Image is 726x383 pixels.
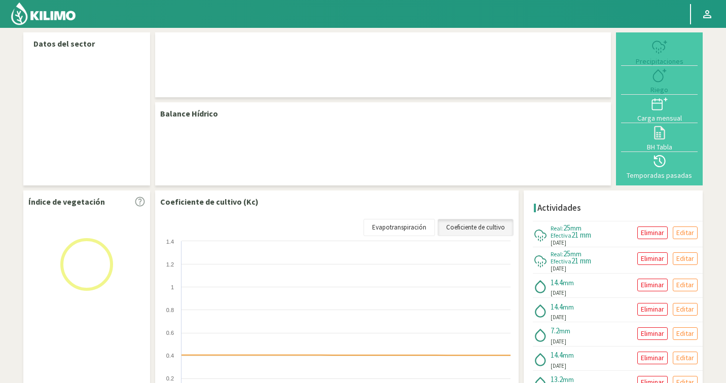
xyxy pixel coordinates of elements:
p: Editar [676,279,694,291]
p: Coeficiente de cultivo (Kc) [160,196,259,208]
div: Temporadas pasadas [624,172,695,179]
img: Loading... [36,214,137,315]
span: Real: [551,250,563,258]
p: Eliminar [641,227,664,239]
p: Editar [676,303,694,315]
span: [DATE] [551,289,566,297]
p: Eliminar [641,253,664,264]
span: 7.2 [551,326,559,335]
span: 25 [563,223,570,233]
div: Riego [624,86,695,93]
button: Eliminar [637,279,668,291]
span: Efectiva [551,232,571,239]
button: Editar [673,327,698,340]
p: Editar [676,328,694,339]
text: 1 [171,284,174,290]
span: Real: [551,224,563,232]
div: Carga mensual [624,114,695,122]
span: mm [570,223,582,233]
a: Evapotranspiración [364,219,435,236]
button: Riego [621,66,698,94]
span: 21 mm [571,230,591,240]
p: Eliminar [641,279,664,291]
span: 14.4 [551,278,563,287]
span: mm [570,249,582,258]
text: 1.2 [166,261,174,267]
div: BH Tabla [624,143,695,150]
img: Kilimo [10,2,77,26]
span: mm [559,326,570,335]
button: Editar [673,226,698,239]
p: Índice de vegetación [28,196,105,208]
p: Editar [676,253,694,264]
text: 0.4 [166,353,174,359]
div: Precipitaciones [624,58,695,65]
button: Editar [673,352,698,364]
span: 21 mm [571,256,591,265]
span: mm [563,278,574,287]
button: Eliminar [637,327,668,340]
span: 14.4 [551,350,563,360]
span: mm [563,351,574,360]
button: Temporadas pasadas [621,152,698,180]
span: [DATE] [551,313,566,322]
span: Efectiva [551,257,571,265]
button: Editar [673,303,698,316]
span: [DATE] [551,239,566,247]
button: Editar [673,252,698,265]
button: Carga mensual [621,95,698,123]
button: Eliminar [637,252,668,265]
p: Datos del sector [33,37,140,50]
span: 14.4 [551,302,563,312]
text: 0.8 [166,307,174,313]
button: BH Tabla [621,123,698,151]
button: Eliminar [637,226,668,239]
p: Eliminar [641,352,664,364]
button: Eliminar [637,352,668,364]
span: [DATE] [551,337,566,346]
button: Precipitaciones [621,37,698,66]
text: 1.4 [166,239,174,245]
h4: Actividades [537,203,581,213]
text: 0.2 [166,375,174,381]
span: [DATE] [551,264,566,273]
p: Editar [676,352,694,364]
button: Editar [673,279,698,291]
p: Eliminar [641,303,664,315]
p: Eliminar [641,328,664,339]
p: Balance Hídrico [160,107,218,120]
text: 0.6 [166,330,174,336]
span: [DATE] [551,362,566,370]
span: mm [563,302,574,312]
a: Coeficiente de cultivo [438,219,514,236]
button: Eliminar [637,303,668,316]
span: 25 [563,249,570,258]
p: Editar [676,227,694,239]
